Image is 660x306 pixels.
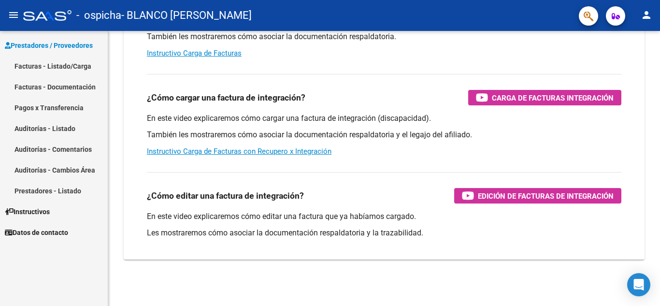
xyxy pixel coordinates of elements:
[147,49,242,58] a: Instructivo Carga de Facturas
[5,206,50,217] span: Instructivos
[454,188,621,204] button: Edición de Facturas de integración
[147,189,304,203] h3: ¿Cómo editar una factura de integración?
[147,211,621,222] p: En este video explicaremos cómo editar una factura que ya habíamos cargado.
[5,227,68,238] span: Datos de contacto
[8,9,19,21] mat-icon: menu
[478,190,614,202] span: Edición de Facturas de integración
[468,90,621,105] button: Carga de Facturas Integración
[121,5,252,26] span: - BLANCO [PERSON_NAME]
[627,273,650,296] div: Open Intercom Messenger
[5,40,93,51] span: Prestadores / Proveedores
[147,113,621,124] p: En este video explicaremos cómo cargar una factura de integración (discapacidad).
[147,31,621,42] p: También les mostraremos cómo asociar la documentación respaldatoria.
[147,91,305,104] h3: ¿Cómo cargar una factura de integración?
[76,5,121,26] span: - ospicha
[492,92,614,104] span: Carga de Facturas Integración
[147,147,331,156] a: Instructivo Carga de Facturas con Recupero x Integración
[641,9,652,21] mat-icon: person
[147,228,621,238] p: Les mostraremos cómo asociar la documentación respaldatoria y la trazabilidad.
[147,130,621,140] p: También les mostraremos cómo asociar la documentación respaldatoria y el legajo del afiliado.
